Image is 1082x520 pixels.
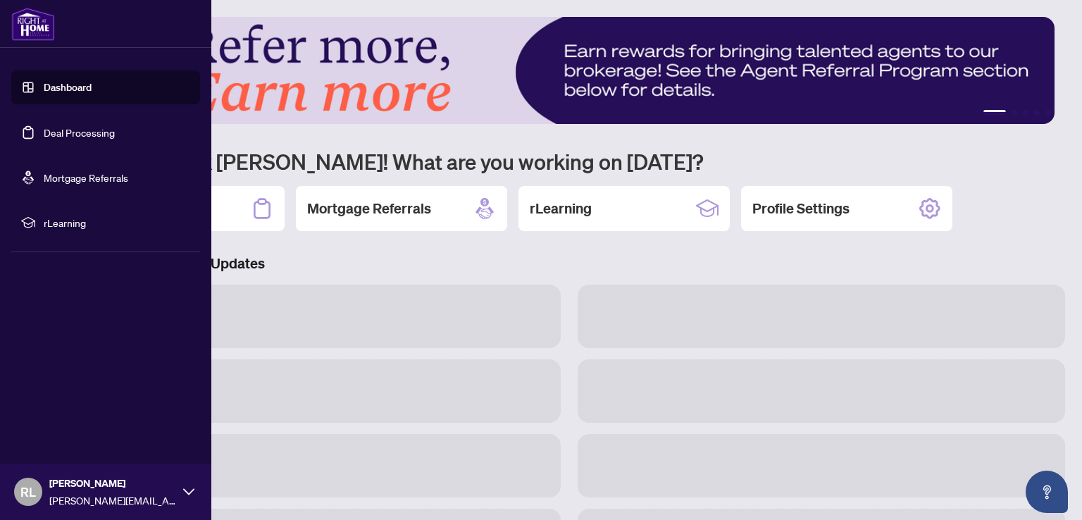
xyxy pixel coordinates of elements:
span: [PERSON_NAME] [49,476,176,491]
button: 3 [1023,110,1028,116]
a: Dashboard [44,81,92,94]
img: logo [11,7,55,41]
button: 1 [983,110,1006,116]
span: RL [20,482,36,502]
h1: Welcome back [PERSON_NAME]! What are you working on [DATE]? [73,148,1065,175]
span: rLearning [44,215,190,230]
a: Mortgage Referrals [44,171,128,184]
button: 4 [1034,110,1040,116]
h3: Brokerage & Industry Updates [73,254,1065,273]
button: 5 [1045,110,1051,116]
h2: rLearning [530,199,592,218]
h2: Profile Settings [752,199,850,218]
h2: Mortgage Referrals [307,199,431,218]
img: Slide 0 [73,17,1055,124]
button: Open asap [1026,471,1068,513]
a: Deal Processing [44,126,115,139]
span: [PERSON_NAME][EMAIL_ADDRESS][PERSON_NAME][DOMAIN_NAME] [49,493,176,508]
button: 2 [1012,110,1017,116]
